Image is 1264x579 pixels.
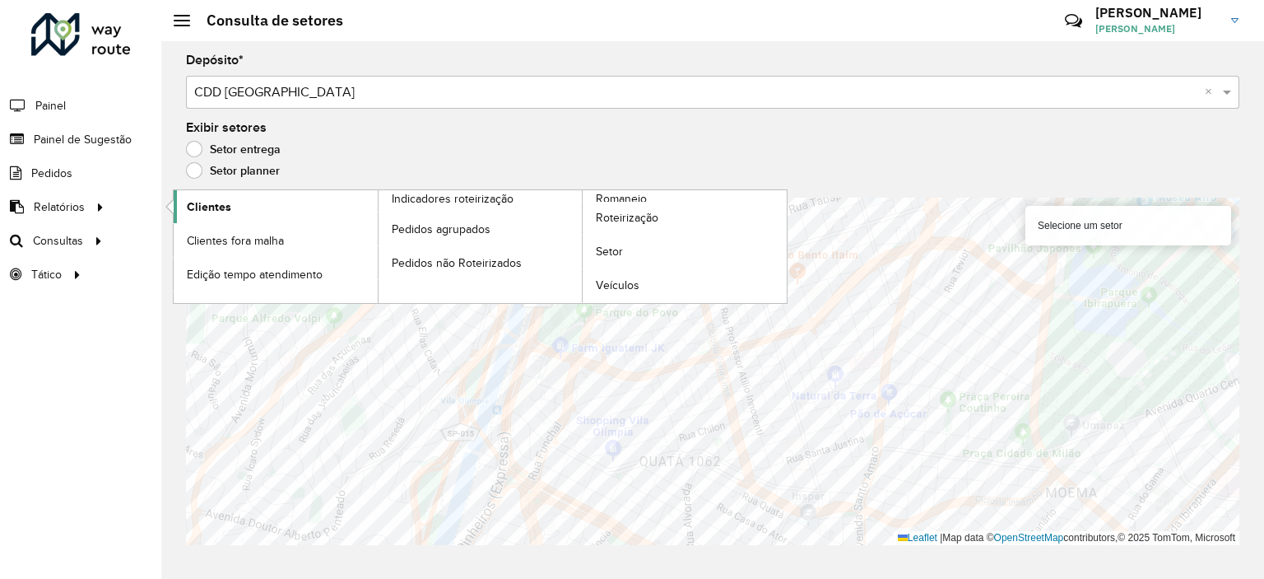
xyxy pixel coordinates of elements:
[1025,206,1231,245] div: Selecione um setor
[33,232,83,250] span: Consultas
[186,50,244,70] label: Depósito
[379,212,583,245] a: Pedidos agrupados
[392,190,513,208] span: Indicadores roteirização
[379,246,583,279] a: Pedidos não Roteirizados
[174,258,378,291] a: Edição tempo atendimento
[583,236,787,268] a: Setor
[174,190,583,303] a: Indicadores roteirização
[894,531,1239,545] div: Map data © contributors,© 2025 TomTom, Microsoft
[596,243,623,260] span: Setor
[583,269,787,302] a: Veículos
[596,277,639,294] span: Veículos
[898,532,937,544] a: Leaflet
[34,131,132,148] span: Painel de Sugestão
[994,532,1064,544] a: OpenStreetMap
[392,254,522,272] span: Pedidos não Roteirizados
[187,266,323,283] span: Edição tempo atendimento
[1095,21,1219,36] span: [PERSON_NAME]
[190,12,343,30] h2: Consulta de setores
[187,232,284,250] span: Clientes fora malha
[186,141,281,157] label: Setor entrega
[31,165,72,182] span: Pedidos
[940,532,942,544] span: |
[583,202,787,235] a: Roteirização
[186,162,280,179] label: Setor planner
[379,190,788,303] a: Romaneio
[174,190,378,223] a: Clientes
[1205,82,1219,102] span: Clear all
[392,221,490,238] span: Pedidos agrupados
[34,198,85,216] span: Relatórios
[35,97,66,114] span: Painel
[596,209,658,226] span: Roteirização
[1095,5,1219,21] h3: [PERSON_NAME]
[186,118,267,138] label: Exibir setores
[1056,3,1091,39] a: Contato Rápido
[174,224,378,257] a: Clientes fora malha
[31,266,62,283] span: Tático
[596,190,647,208] span: Romaneio
[187,198,231,216] span: Clientes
